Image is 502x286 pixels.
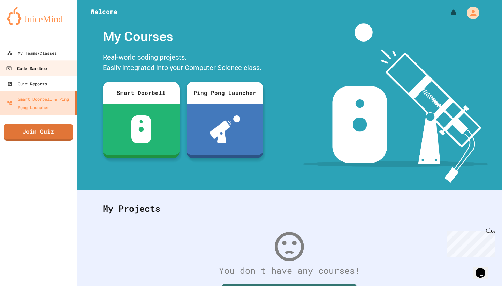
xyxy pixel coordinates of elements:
div: My Account [459,5,481,21]
div: My Projects [96,195,483,222]
div: Real-world coding projects. Easily integrated into your Computer Science class. [99,50,267,76]
img: sdb-white.svg [131,115,151,143]
img: logo-orange.svg [7,7,70,25]
iframe: chat widget [473,258,495,279]
img: banner-image-my-projects.png [302,23,489,183]
div: My Notifications [436,7,459,19]
div: My Teams/Classes [7,49,57,57]
div: My Courses [99,23,267,50]
a: Join Quiz [4,124,73,141]
iframe: chat widget [444,228,495,257]
div: Quiz Reports [7,80,47,88]
div: Code Sandbox [6,64,47,73]
div: Ping Pong Launcher [187,82,263,104]
div: Chat with us now!Close [3,3,48,44]
div: Smart Doorbell & Ping Pong Launcher [7,95,73,112]
img: ppl-with-ball.png [210,115,241,143]
div: Smart Doorbell [103,82,180,104]
div: You don't have any courses! [96,264,483,277]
